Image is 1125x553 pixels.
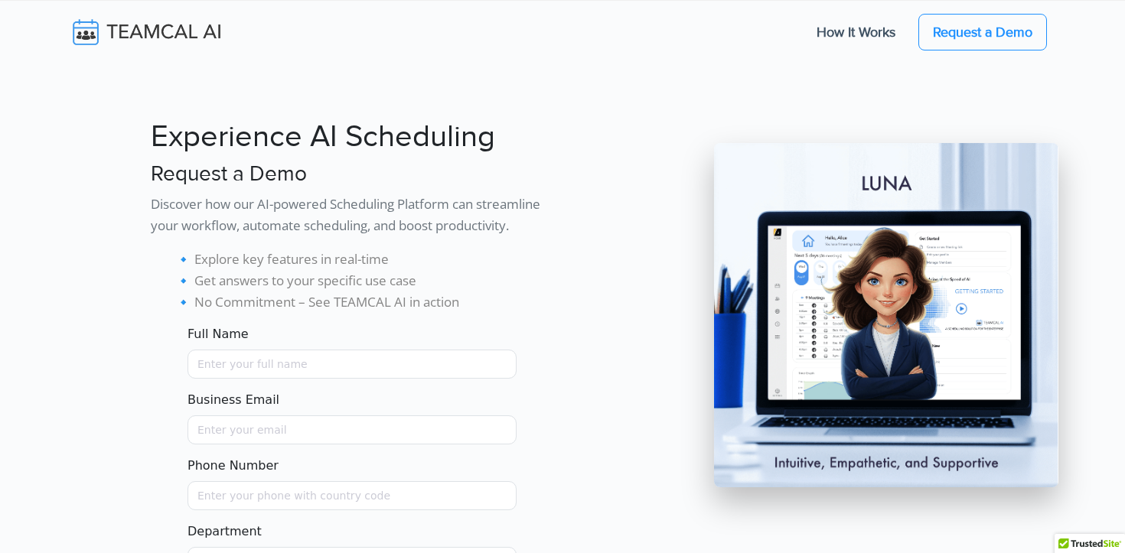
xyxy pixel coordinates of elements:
[187,350,517,379] input: Name must only contain letters and spaces
[187,415,517,444] input: Enter your email
[801,16,911,48] a: How It Works
[187,522,262,541] label: Department
[175,270,553,291] li: 🔹 Get answers to your specific use case
[175,291,553,313] li: 🔹 No Commitment – See TEAMCAL AI in action
[151,194,553,236] p: Discover how our AI-powered Scheduling Platform can streamline your workflow, automate scheduling...
[187,481,517,510] input: Enter your phone with country code
[187,325,249,343] label: Full Name
[151,161,553,187] h3: Request a Demo
[714,143,1058,487] img: pic
[918,14,1047,50] a: Request a Demo
[187,391,279,409] label: Business Email
[175,249,553,270] li: 🔹 Explore key features in real-time
[187,457,279,475] label: Phone Number
[151,119,553,155] h1: Experience AI Scheduling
